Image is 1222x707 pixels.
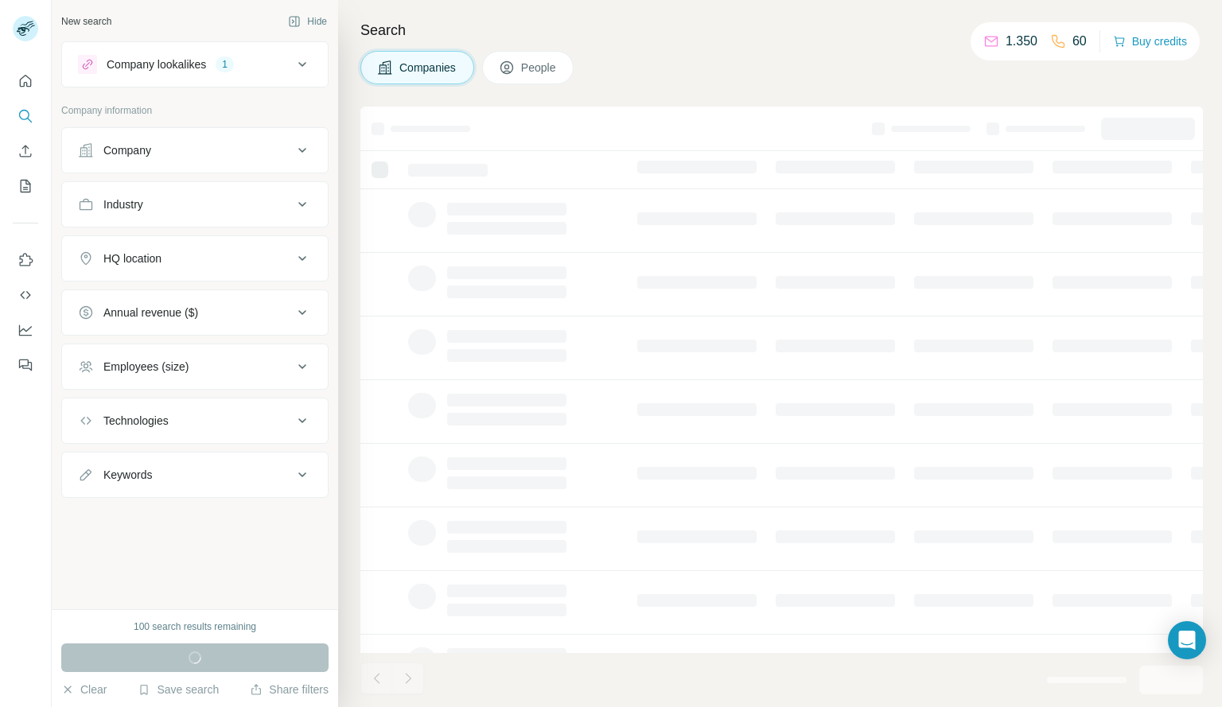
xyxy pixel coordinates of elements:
[103,196,143,212] div: Industry
[399,60,457,76] span: Companies
[1168,621,1206,659] div: Open Intercom Messenger
[13,246,38,274] button: Use Surfe on LinkedIn
[1072,32,1087,51] p: 60
[13,316,38,344] button: Dashboard
[62,239,328,278] button: HQ location
[107,56,206,72] div: Company lookalikes
[62,185,328,223] button: Industry
[216,57,234,72] div: 1
[134,620,256,634] div: 100 search results remaining
[103,359,189,375] div: Employees (size)
[277,10,338,33] button: Hide
[62,402,328,440] button: Technologies
[250,682,329,697] button: Share filters
[521,60,558,76] span: People
[61,682,107,697] button: Clear
[13,102,38,130] button: Search
[62,45,328,84] button: Company lookalikes1
[138,682,219,697] button: Save search
[13,281,38,309] button: Use Surfe API
[360,19,1203,41] h4: Search
[1006,32,1037,51] p: 1.350
[103,467,152,483] div: Keywords
[103,142,151,158] div: Company
[61,103,329,118] p: Company information
[13,172,38,200] button: My lists
[103,305,198,320] div: Annual revenue ($)
[62,293,328,332] button: Annual revenue ($)
[13,67,38,95] button: Quick start
[103,413,169,429] div: Technologies
[103,251,162,266] div: HQ location
[62,131,328,169] button: Company
[62,348,328,386] button: Employees (size)
[13,351,38,379] button: Feedback
[62,456,328,494] button: Keywords
[13,137,38,165] button: Enrich CSV
[1113,30,1187,52] button: Buy credits
[61,14,111,29] div: New search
